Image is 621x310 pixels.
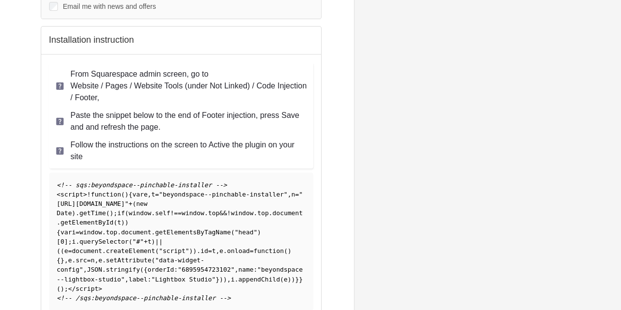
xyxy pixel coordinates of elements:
span: ( [155,247,159,254]
span: top [208,209,219,217]
span: onload [227,247,249,254]
span: ) [288,247,292,254]
span: ) [193,247,197,254]
span: . [102,247,106,254]
span: 0 [60,238,64,245]
span: n [291,191,295,198]
span: . [102,256,106,264]
span: { [57,228,61,236]
span: function [253,247,284,254]
span: window [80,228,102,236]
span: ( [57,247,61,254]
span: { [129,191,133,198]
span: ( [113,219,117,226]
span: . [117,228,121,236]
span: getElementById [60,219,113,226]
span: ( [231,228,235,236]
span: . [151,228,155,236]
span: "6895954723102" [178,266,235,273]
span: ( [151,256,155,264]
span: ) [291,276,295,283]
span: e [98,256,102,264]
span: ( [129,238,133,245]
span: . [204,209,208,217]
span: ! [227,209,231,217]
span: "Lightbox Studio" [151,276,216,283]
span: t [212,247,216,254]
span: getElementsByTagName [155,228,231,236]
span: = [208,247,212,254]
span: = [68,247,72,254]
span: > [98,285,102,292]
span: , [288,191,292,198]
h2: Installation instruction [49,34,313,46]
span: , [227,276,231,283]
span: e [64,247,68,254]
span: i [231,276,235,283]
span: . [269,209,272,217]
span: + [129,200,133,207]
span: id [200,247,208,254]
span: ) [288,276,292,283]
span: document [72,247,102,254]
span: . [151,209,155,217]
span: e [284,276,288,283]
span: ) [151,238,155,245]
span: Date [57,209,72,217]
span: = [295,191,299,198]
p: From Squarespace admin screen, go to Website / Pages / Website Tools (under Not Linked) / Code In... [71,68,307,104]
span: } [216,276,219,283]
span: document [272,209,303,217]
span: window [231,209,253,217]
span: ) [121,219,125,226]
span: . [223,247,227,254]
span: ( [284,247,288,254]
span: !== [170,209,182,217]
span: ! [87,191,91,198]
span: new [136,200,147,207]
span: <!-- /sqs:beyondspace--pinchable-installer --> [57,294,231,302]
span: function [91,191,121,198]
span: ) [219,276,223,283]
span: ) [223,276,227,283]
span: . [235,276,239,283]
span: e [68,256,72,264]
span: = [250,247,254,254]
span: = [155,191,159,198]
span: ; [64,285,68,292]
span: . [102,228,106,236]
span: { [57,256,61,264]
span: : [253,266,257,273]
span: setAttribute [106,256,151,264]
span: , [125,276,129,283]
span: . [72,256,76,264]
span: script [76,285,98,292]
span: src [76,256,87,264]
span: ) [257,228,261,236]
span: } [299,276,303,283]
span: ( [280,276,284,283]
span: "beyondspace--pinchable-installer" [159,191,288,198]
span: . [197,247,201,254]
span: { [144,266,148,273]
span: ) [189,247,193,254]
span: . [76,209,80,217]
span: ) [125,191,129,198]
span: e [219,247,223,254]
span: . [57,219,61,226]
span: "#" [133,238,144,245]
span: <!-- sqs:beyondspace--pinchable-installer --> [57,181,227,189]
span: , [216,247,219,254]
span: ( [121,191,125,198]
span: } [295,276,299,283]
span: ) [109,209,113,217]
span: top [257,209,269,217]
span: querySelector [80,238,129,245]
span: appendChild [238,276,280,283]
span: Email me with news and offers [63,2,156,10]
span: document [121,228,152,236]
span: ] [64,238,68,245]
span: window [182,209,204,217]
span: ( [133,200,136,207]
span: name [238,266,253,273]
